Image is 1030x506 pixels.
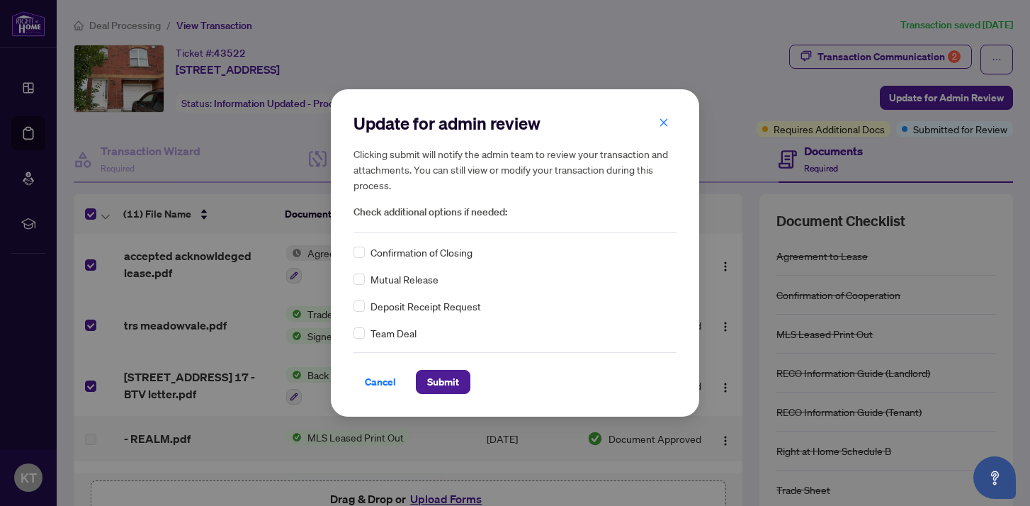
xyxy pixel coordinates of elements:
span: Deposit Receipt Request [370,298,481,314]
span: close [659,118,669,128]
button: Submit [416,370,470,394]
h5: Clicking submit will notify the admin team to review your transaction and attachments. You can st... [353,146,677,193]
button: Open asap [973,456,1016,499]
button: Cancel [353,370,407,394]
span: Check additional options if needed: [353,204,677,220]
span: Team Deal [370,325,417,341]
span: Confirmation of Closing [370,244,472,260]
h2: Update for admin review [353,112,677,135]
span: Submit [427,371,459,393]
span: Mutual Release [370,271,438,287]
span: Cancel [365,371,396,393]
